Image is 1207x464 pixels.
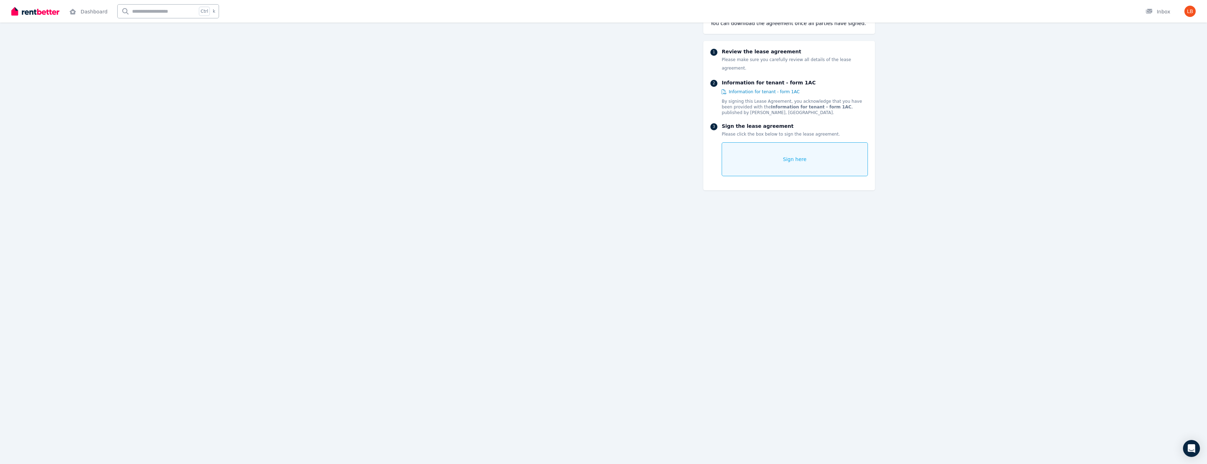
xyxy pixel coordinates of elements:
[1184,6,1196,17] img: Liam Boyle
[1146,8,1170,15] div: Inbox
[213,8,215,14] span: k
[771,105,851,109] strong: Information for tenant - form 1AC
[199,7,210,16] span: Ctrl
[722,132,840,137] span: Please click the box below to sign the lease agreement.
[710,49,717,56] div: 1
[783,156,807,163] span: Sign here
[722,48,868,55] p: Review the lease agreement
[722,89,800,95] a: Information for tenant - form 1AC
[722,57,851,71] span: Please make sure you carefully review all details of the lease agreement.
[11,6,59,17] img: RentBetter
[729,89,800,95] span: Information for tenant - form 1AC
[722,123,868,130] p: Sign the lease agreement
[710,123,717,130] div: 3
[710,80,717,87] div: 2
[722,79,868,86] p: Information for tenant - form 1AC
[1183,440,1200,457] div: Open Intercom Messenger
[722,99,868,115] p: By signing this Lease Agreement, you acknowledge that you have been provided with the , published...
[710,20,868,27] div: You can download the agreement once all parties have signed.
